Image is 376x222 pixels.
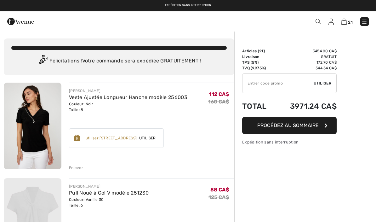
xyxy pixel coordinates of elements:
[69,94,187,100] a: Veste Ajustée Longueur Hanche modèle 256003
[37,55,49,67] img: Congratulation2.svg
[275,65,337,71] td: 344.54 CA$
[242,65,275,71] td: TVQ (9.975%)
[4,83,61,169] img: Veste Ajustée Longueur Hanche modèle 256003
[242,74,314,93] input: Code promo
[328,19,334,25] img: Mes infos
[314,80,331,86] span: Utiliser
[69,88,187,94] div: [PERSON_NAME]
[208,194,229,200] s: 125 CA$
[242,54,275,60] td: Livraison
[7,15,34,28] img: 1ère Avenue
[242,117,337,134] button: Procédez au sommaire
[210,187,229,193] span: 88 CA$
[257,122,319,128] span: Procédez au sommaire
[69,197,149,208] div: Couleur: Vanille 30 Taille: 6
[11,55,227,67] div: Félicitations ! Votre commande sera expédiée GRATUITEMENT !
[69,165,83,171] div: Enlever
[242,48,275,54] td: Articles ( )
[341,19,347,25] img: Panier d'achat
[209,91,229,97] span: 112 CA$
[275,54,337,60] td: Gratuit
[86,135,137,141] div: utiliser [STREET_ADDRESS]
[361,19,367,25] img: Menu
[69,190,149,196] a: Pull Noué à Col V modèle 251230
[74,135,80,141] img: Reward-Logo.svg
[275,96,337,117] td: 3971.24 CA$
[242,60,275,65] td: TPS (5%)
[242,139,337,145] div: Expédition sans interruption
[341,18,353,25] a: 21
[275,60,337,65] td: 172.70 CA$
[208,99,229,105] s: 160 CA$
[137,135,158,141] span: Utiliser
[348,20,353,25] span: 21
[242,96,275,117] td: Total
[69,101,187,113] div: Couleur: Noir Taille: 8
[275,48,337,54] td: 3454.00 CA$
[7,18,34,24] a: 1ère Avenue
[69,184,149,189] div: [PERSON_NAME]
[259,49,264,53] span: 21
[316,19,321,24] img: Recherche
